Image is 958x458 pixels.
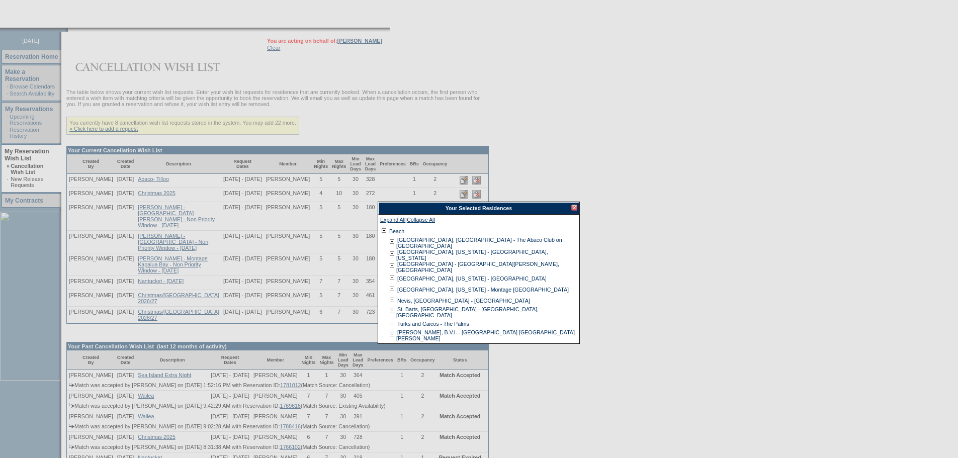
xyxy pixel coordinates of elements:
a: [GEOGRAPHIC_DATA], [GEOGRAPHIC_DATA] - The Abaco Club on [GEOGRAPHIC_DATA] [396,237,562,249]
a: Collapse All [407,217,435,226]
a: Nevis, [GEOGRAPHIC_DATA] - [GEOGRAPHIC_DATA] [397,298,530,304]
a: [GEOGRAPHIC_DATA], [US_STATE] - Montage [GEOGRAPHIC_DATA] [397,287,569,293]
div: Your Selected Residences [378,202,579,215]
a: Expand All [380,217,405,226]
a: [GEOGRAPHIC_DATA], [US_STATE] - [GEOGRAPHIC_DATA], [US_STATE] [396,249,548,261]
a: [PERSON_NAME], B.V.I. - [GEOGRAPHIC_DATA] [GEOGRAPHIC_DATA][PERSON_NAME] [396,329,575,341]
a: St. Barts, [GEOGRAPHIC_DATA] - [GEOGRAPHIC_DATA], [GEOGRAPHIC_DATA] [396,306,539,318]
div: | [380,217,577,226]
a: [GEOGRAPHIC_DATA], [US_STATE] - [GEOGRAPHIC_DATA] [397,276,547,282]
a: Beach [389,228,404,234]
a: [GEOGRAPHIC_DATA] - [GEOGRAPHIC_DATA][PERSON_NAME], [GEOGRAPHIC_DATA] [396,261,559,273]
a: Turks and Caicos - The Palms [397,321,469,327]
